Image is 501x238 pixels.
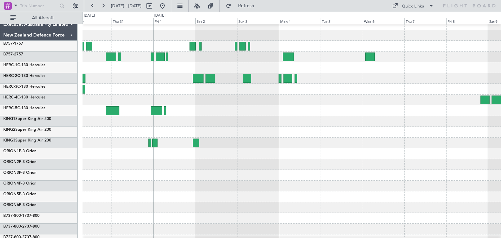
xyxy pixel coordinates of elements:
[3,74,45,78] a: HERC-2C-130 Hercules
[3,42,16,46] span: B757-1
[3,139,15,142] span: KING3
[3,117,15,121] span: KING1
[3,52,16,56] span: B757-2
[111,3,142,9] span: [DATE] - [DATE]
[7,13,71,23] button: All Aircraft
[3,74,17,78] span: HERC-2
[3,117,51,121] a: KING1Super King Air 200
[3,149,37,153] a: ORION1P-3 Orion
[233,4,260,8] span: Refresh
[154,13,165,19] div: [DATE]
[70,18,112,24] div: Wed 30
[389,1,437,11] button: Quick Links
[112,18,153,24] div: Thu 31
[3,182,19,186] span: ORION4
[3,182,37,186] a: ORION4P-3 Orion
[3,96,17,99] span: HERC-4
[3,128,15,132] span: KING2
[3,214,39,218] a: B737-800-1737-800
[3,85,45,89] a: HERC-3C-130 Hercules
[279,18,321,24] div: Mon 4
[84,13,95,19] div: [DATE]
[3,128,51,132] a: KING2Super King Air 200
[3,225,39,229] a: B737-800-2737-800
[3,203,19,207] span: ORION6
[3,106,45,110] a: HERC-5C-130 Hercules
[3,160,37,164] a: ORION2P-3 Orion
[3,63,17,67] span: HERC-1
[3,63,45,67] a: HERC-1C-130 Hercules
[3,171,19,175] span: ORION3
[3,160,19,164] span: ORION2
[17,16,69,20] span: All Aircraft
[3,203,37,207] a: ORION6P-3 Orion
[321,18,362,24] div: Tue 5
[402,3,424,10] div: Quick Links
[3,149,19,153] span: ORION1
[3,225,24,229] span: B737-800-2
[237,18,279,24] div: Sun 3
[20,1,57,11] input: Trip Number
[446,18,488,24] div: Fri 8
[223,1,262,11] button: Refresh
[3,52,23,56] a: B757-2757
[3,214,24,218] span: B737-800-1
[3,192,19,196] span: ORION5
[3,139,51,142] a: KING3Super King Air 200
[3,106,17,110] span: HERC-5
[3,42,23,46] a: B757-1757
[153,18,195,24] div: Fri 1
[3,171,37,175] a: ORION3P-3 Orion
[404,18,446,24] div: Thu 7
[195,18,237,24] div: Sat 2
[363,18,404,24] div: Wed 6
[3,192,37,196] a: ORION5P-3 Orion
[3,96,45,99] a: HERC-4C-130 Hercules
[3,85,17,89] span: HERC-3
